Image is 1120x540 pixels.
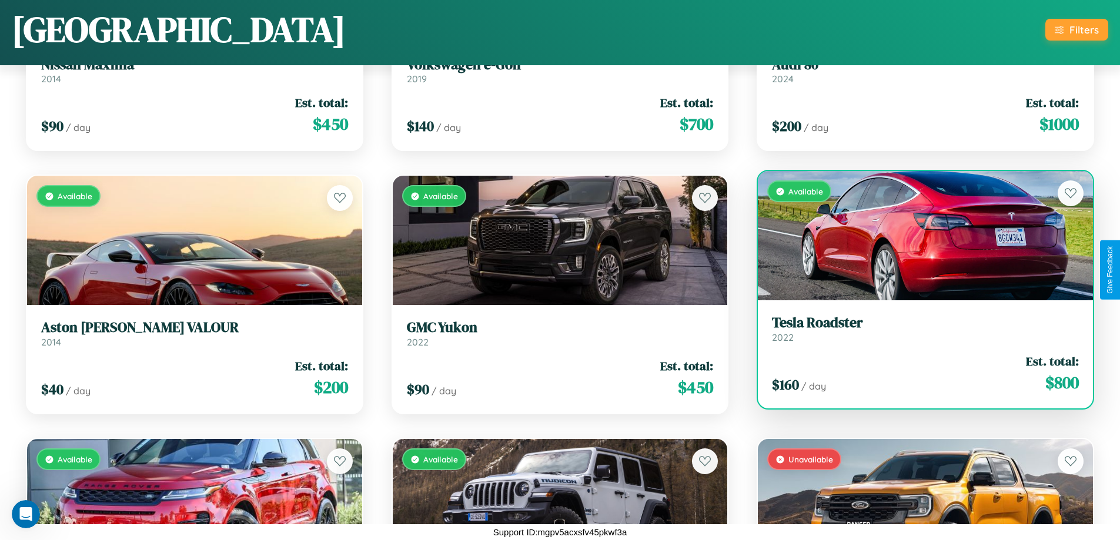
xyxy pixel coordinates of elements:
[1026,353,1079,370] span: Est. total:
[423,191,458,201] span: Available
[772,56,1079,85] a: Audi 802024
[314,375,348,399] span: $ 200
[660,94,713,111] span: Est. total:
[1069,24,1099,36] div: Filters
[41,380,63,399] span: $ 40
[432,385,456,397] span: / day
[41,73,61,85] span: 2014
[678,375,713,399] span: $ 450
[436,122,461,133] span: / day
[407,336,429,348] span: 2022
[1045,371,1079,394] span: $ 800
[407,319,714,336] h3: GMC Yukon
[66,122,91,133] span: / day
[295,357,348,374] span: Est. total:
[1106,246,1114,294] div: Give Feedback
[788,186,823,196] span: Available
[772,314,1079,343] a: Tesla Roadster2022
[58,191,92,201] span: Available
[12,500,40,528] iframe: Intercom live chat
[680,112,713,136] span: $ 700
[41,319,348,348] a: Aston [PERSON_NAME] VALOUR2014
[407,319,714,348] a: GMC Yukon2022
[772,375,799,394] span: $ 160
[12,5,346,53] h1: [GEOGRAPHIC_DATA]
[423,454,458,464] span: Available
[493,524,627,540] p: Support ID: mgpv5acxsfv45pkwf3a
[804,122,828,133] span: / day
[407,56,714,85] a: Volkswagen e-Golf2019
[407,380,429,399] span: $ 90
[772,73,794,85] span: 2024
[1039,112,1079,136] span: $ 1000
[772,331,794,343] span: 2022
[41,56,348,85] a: Nissan Maxima2014
[407,73,427,85] span: 2019
[772,314,1079,331] h3: Tesla Roadster
[41,319,348,336] h3: Aston [PERSON_NAME] VALOUR
[41,336,61,348] span: 2014
[801,380,826,392] span: / day
[313,112,348,136] span: $ 450
[772,116,801,136] span: $ 200
[295,94,348,111] span: Est. total:
[660,357,713,374] span: Est. total:
[41,116,63,136] span: $ 90
[1045,19,1108,41] button: Filters
[1026,94,1079,111] span: Est. total:
[788,454,833,464] span: Unavailable
[58,454,92,464] span: Available
[66,385,91,397] span: / day
[407,116,434,136] span: $ 140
